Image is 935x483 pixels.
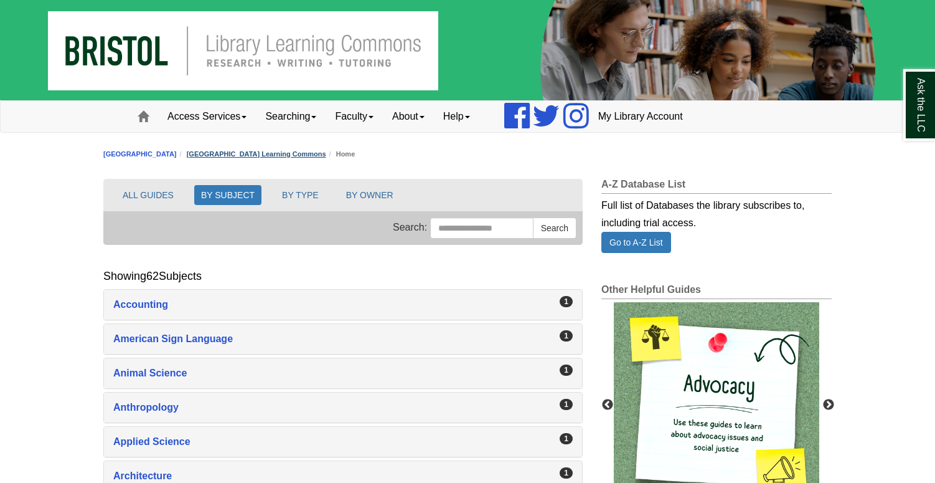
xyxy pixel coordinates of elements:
[103,270,202,283] h2: Showing Subjects
[560,467,573,479] div: 1
[113,365,573,382] a: Animal Science
[113,330,573,348] a: American Sign Language
[158,101,256,132] a: Access Services
[113,399,573,416] a: Anthropology
[560,365,573,376] div: 1
[430,218,533,239] input: Search this Group
[326,101,383,132] a: Faculty
[187,150,326,158] a: [GEOGRAPHIC_DATA] Learning Commons
[113,433,573,451] a: Applied Science
[116,185,181,205] button: ALL GUIDES
[256,101,326,132] a: Searching
[275,185,326,205] button: BY TYPE
[601,284,832,299] h2: Other Helpful Guides
[326,148,355,160] li: Home
[434,101,479,132] a: Help
[560,330,573,342] div: 1
[103,150,177,158] a: [GEOGRAPHIC_DATA]
[113,296,573,313] a: Accounting
[146,270,159,282] span: 62
[560,399,573,410] div: 1
[560,296,573,307] div: 1
[383,101,434,132] a: About
[601,194,832,232] div: Full list of Databases the library subscribes to, including trial access.
[589,101,692,132] a: My Library Account
[339,185,400,205] button: BY OWNER
[103,148,832,160] nav: breadcrumb
[560,433,573,444] div: 1
[822,399,835,411] button: Next
[533,218,576,239] button: Search
[194,185,261,205] button: BY SUBJECT
[601,232,671,253] a: Go to A-Z List
[601,179,832,194] h2: A-Z Database List
[601,399,614,411] button: Previous
[393,222,427,232] span: Search:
